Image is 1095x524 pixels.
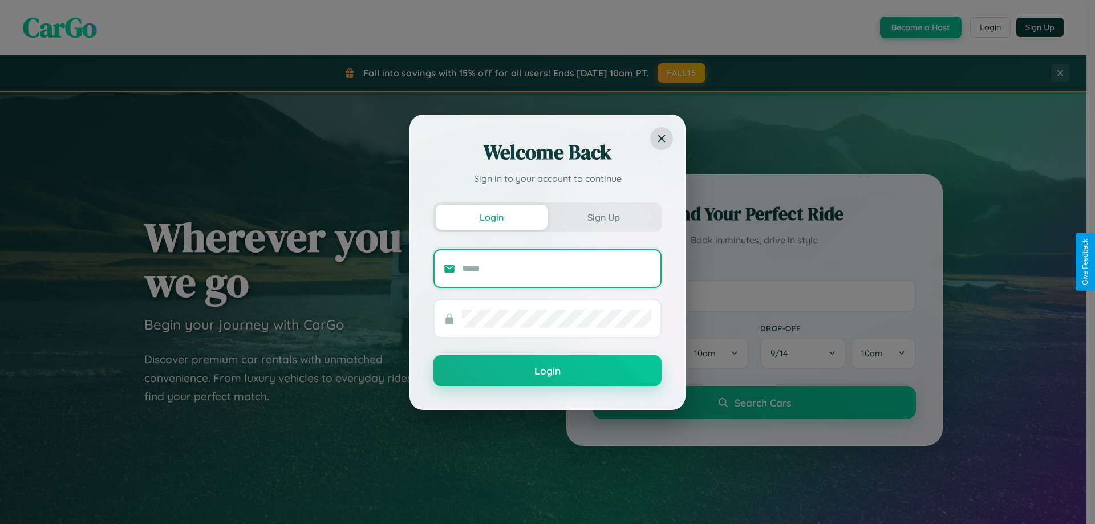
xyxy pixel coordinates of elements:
[1081,239,1089,285] div: Give Feedback
[433,172,662,185] p: Sign in to your account to continue
[433,355,662,386] button: Login
[433,139,662,166] h2: Welcome Back
[436,205,547,230] button: Login
[547,205,659,230] button: Sign Up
